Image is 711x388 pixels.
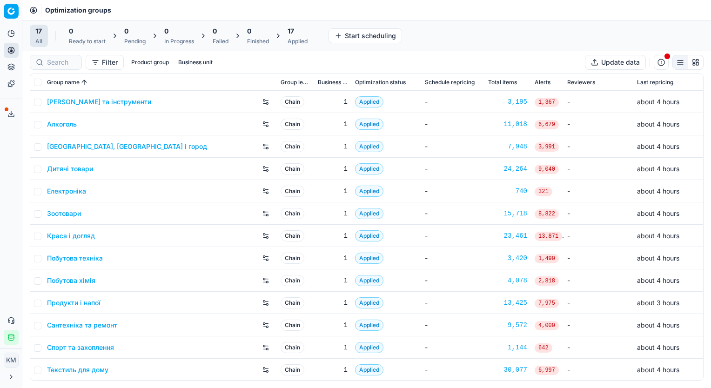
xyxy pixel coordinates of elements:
td: - [421,292,484,314]
button: Update data [585,55,646,70]
td: - [421,91,484,113]
span: Chain [281,186,304,197]
span: Applied [355,253,383,264]
span: about 4 hours [637,165,679,173]
a: Спорт та захоплення [47,343,114,352]
td: - [421,158,484,180]
div: Applied [288,38,308,45]
td: - [563,158,633,180]
span: КM [4,353,18,367]
a: Текстиль для дому [47,365,108,375]
td: - [421,135,484,158]
div: 1 [318,321,348,330]
a: Краса і догляд [47,231,95,241]
span: 0 [124,27,128,36]
div: 1,144 [488,343,527,352]
div: 1 [318,254,348,263]
span: Chain [281,275,304,286]
span: 321 [535,187,552,196]
span: Applied [355,96,383,107]
div: All [35,38,42,45]
span: Chain [281,96,304,107]
a: 7,948 [488,142,527,151]
span: 2,818 [535,276,559,286]
td: - [563,135,633,158]
span: Applied [355,342,383,353]
div: 1 [318,365,348,375]
a: 4,078 [488,276,527,285]
span: 9,040 [535,165,559,174]
span: Reviewers [567,79,595,86]
span: Applied [355,297,383,308]
span: 7,975 [535,299,559,308]
a: Побутова техніка [47,254,103,263]
button: Filter [86,55,124,70]
span: 0 [164,27,168,36]
span: Chain [281,163,304,174]
a: Продукти і напої [47,298,101,308]
a: 24,264 [488,164,527,174]
td: - [563,113,633,135]
td: - [563,225,633,247]
div: Pending [124,38,146,45]
div: 1 [318,142,348,151]
div: 30,077 [488,365,527,375]
span: about 4 hours [637,120,679,128]
span: 1,367 [535,98,559,107]
span: Last repricing [637,79,673,86]
td: - [421,225,484,247]
span: Applied [355,275,383,286]
a: [GEOGRAPHIC_DATA], [GEOGRAPHIC_DATA] і город [47,142,207,151]
a: Сантехніка та ремонт [47,321,117,330]
span: 1,490 [535,254,559,263]
span: Chain [281,342,304,353]
span: Applied [355,320,383,331]
div: 1 [318,209,348,218]
span: Optimization status [355,79,406,86]
span: about 3 hours [637,299,679,307]
div: 1 [318,343,348,352]
span: about 4 hours [637,321,679,329]
span: 0 [213,27,217,36]
span: Group level [281,79,310,86]
td: - [421,336,484,359]
span: Applied [355,364,383,375]
span: about 4 hours [637,232,679,240]
div: 1 [318,187,348,196]
span: 0 [247,27,251,36]
span: Applied [355,208,383,219]
span: 17 [35,27,42,36]
td: - [421,247,484,269]
div: 1 [318,164,348,174]
span: Chain [281,253,304,264]
span: Chain [281,297,304,308]
a: Дитячі товари [47,164,93,174]
div: 1 [318,276,348,285]
span: 6,679 [535,120,559,129]
td: - [421,202,484,225]
td: - [421,359,484,381]
a: 3,195 [488,97,527,107]
td: - [563,247,633,269]
a: Зоотовари [47,209,81,218]
a: 23,461 [488,231,527,241]
div: Ready to start [69,38,106,45]
td: - [563,269,633,292]
td: - [563,180,633,202]
span: Business unit [318,79,348,86]
a: 11,018 [488,120,527,129]
span: 13,871 [535,232,562,241]
td: - [421,269,484,292]
span: 3,991 [535,142,559,152]
td: - [563,91,633,113]
button: Product group [127,57,173,68]
span: Total items [488,79,517,86]
button: Start scheduling [329,28,402,43]
span: about 4 hours [637,187,679,195]
span: Chain [281,364,304,375]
